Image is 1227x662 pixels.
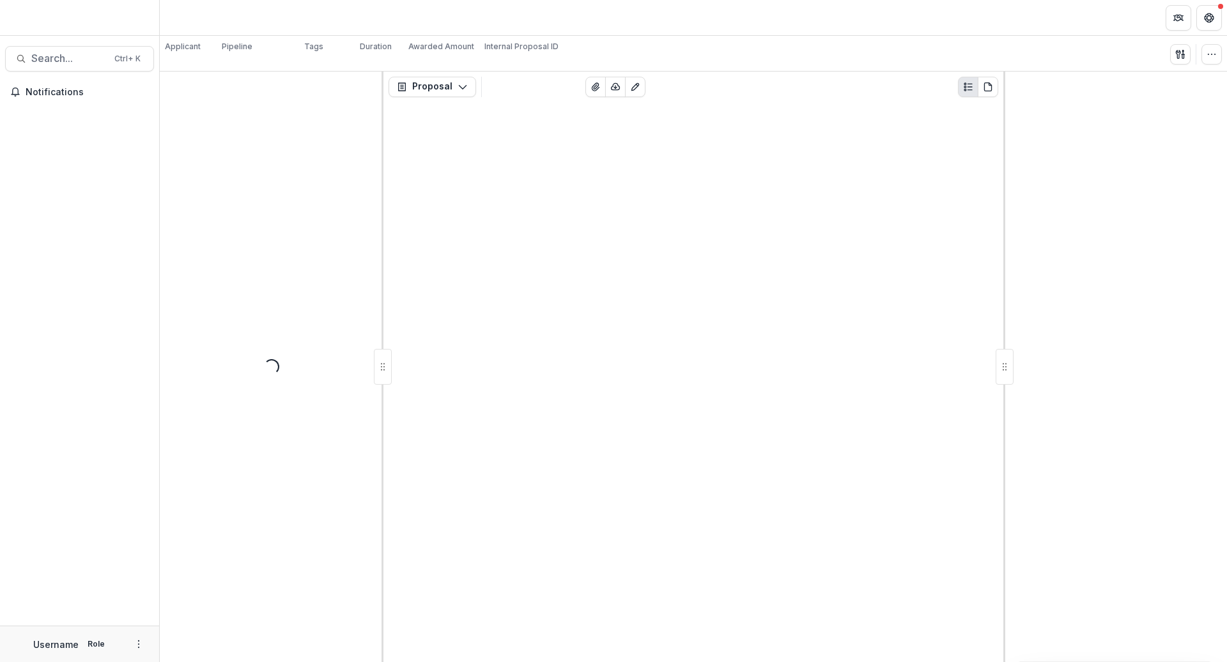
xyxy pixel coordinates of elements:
[360,41,392,52] p: Duration
[33,638,79,651] p: Username
[5,46,154,72] button: Search...
[31,52,107,65] span: Search...
[958,77,978,97] button: Plaintext view
[222,41,252,52] p: Pipeline
[484,41,559,52] p: Internal Proposal ID
[625,77,645,97] button: Edit as form
[84,638,109,650] p: Role
[1166,5,1191,31] button: Partners
[408,41,474,52] p: Awarded Amount
[304,41,323,52] p: Tags
[112,52,143,66] div: Ctrl + K
[1196,5,1222,31] button: Get Help
[26,87,149,98] span: Notifications
[131,636,146,652] button: More
[165,41,201,52] p: Applicant
[5,82,154,102] button: Notifications
[389,77,476,97] button: Proposal
[978,77,998,97] button: PDF view
[585,77,606,97] button: View Attached Files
